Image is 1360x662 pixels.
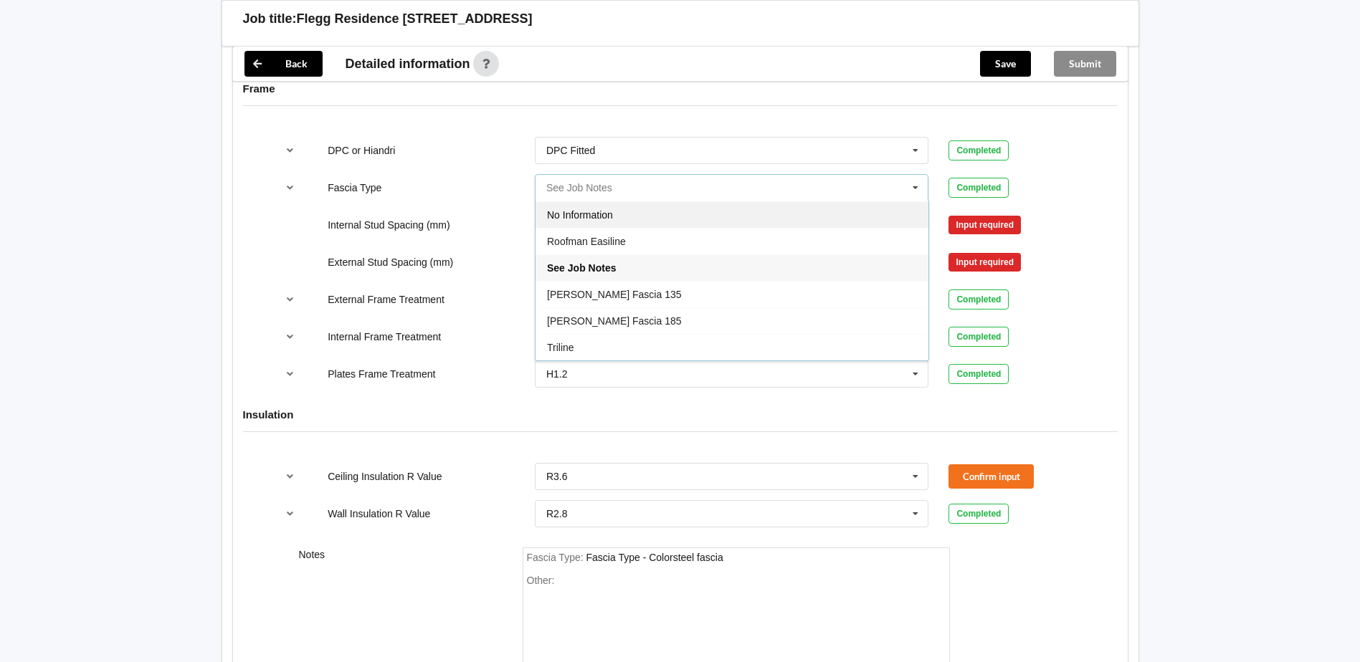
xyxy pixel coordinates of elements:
span: Detailed information [346,57,470,70]
div: FasciaType [586,552,723,563]
div: Completed [948,327,1009,347]
div: R3.6 [546,471,568,481]
button: reference-toggle [276,287,304,312]
button: reference-toggle [276,324,304,350]
span: [PERSON_NAME] Fascia 185 [547,315,682,327]
button: reference-toggle [276,501,304,527]
button: reference-toggle [276,464,304,489]
h4: Insulation [243,408,1118,421]
button: reference-toggle [276,175,304,201]
h4: Frame [243,82,1118,95]
div: Completed [948,140,1009,160]
label: External Frame Treatment [328,294,444,305]
label: External Stud Spacing (mm) [328,256,453,268]
button: Back [244,51,323,77]
span: No Information [547,209,613,221]
div: Input required [948,216,1021,234]
span: See Job Notes [547,262,616,274]
span: Fascia Type : [527,552,586,563]
button: Save [980,51,1031,77]
label: Internal Stud Spacing (mm) [328,219,450,231]
span: Roofman Easiline [547,236,626,247]
label: DPC or Hiandri [328,145,395,156]
span: Other: [527,575,555,586]
div: Input required [948,253,1021,272]
label: Wall Insulation R Value [328,508,430,519]
h3: Job title: [243,11,297,27]
div: Completed [948,504,1009,524]
div: Completed [948,178,1009,198]
span: Triline [547,342,574,353]
div: H1.2 [546,369,568,379]
label: Internal Frame Treatment [328,331,441,342]
div: Completed [948,289,1009,310]
label: Fascia Type [328,182,381,193]
div: DPC Fitted [546,145,595,155]
div: Completed [948,364,1009,384]
button: Confirm input [948,464,1034,488]
label: Ceiling Insulation R Value [328,471,442,482]
span: [PERSON_NAME] Fascia 135 [547,289,682,300]
button: reference-toggle [276,138,304,163]
h3: Flegg Residence [STREET_ADDRESS] [297,11,533,27]
label: Plates Frame Treatment [328,368,435,380]
button: reference-toggle [276,361,304,387]
div: R2.8 [546,509,568,519]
